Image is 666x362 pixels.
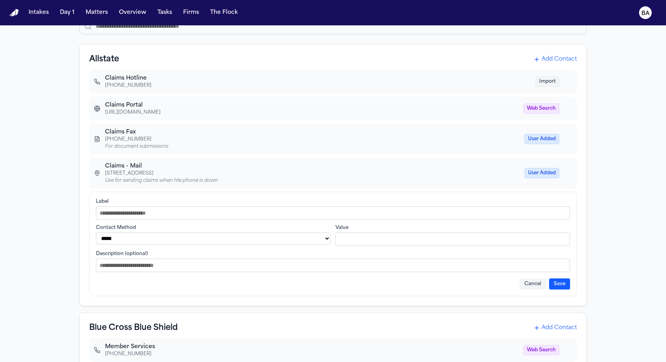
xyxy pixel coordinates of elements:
[335,225,570,231] label: Value
[536,76,559,87] span: Import
[105,136,520,143] div: [PHONE_NUMBER]
[89,54,119,65] h3: Allstate
[82,6,111,20] button: Matters
[25,6,52,20] button: Intakes
[89,322,178,333] h3: Blue Cross Blue Shield
[105,101,519,109] div: Claims Portal
[523,103,559,114] span: Web Search
[10,9,19,17] img: Finch Logo
[524,134,559,144] span: User Added
[116,6,149,20] button: Overview
[96,198,570,205] label: Label
[96,225,331,231] label: Contact Method
[57,6,78,20] button: Day 1
[96,251,570,257] label: Description (optional)
[105,170,520,177] div: [STREET_ADDRESS]
[105,162,520,170] div: Claims - Mail
[105,82,531,89] div: [PHONE_NUMBER]
[105,343,519,351] div: Member Services
[105,74,531,82] div: Claims Hotline
[105,109,519,116] div: [URL][DOMAIN_NAME]
[549,278,570,290] button: Save
[523,345,559,355] span: Web Search
[534,55,577,63] button: Add Contact
[105,143,520,150] div: For document submissions
[10,9,19,17] a: Home
[524,168,559,178] span: User Added
[180,6,202,20] button: Firms
[154,6,175,20] button: Tasks
[105,177,520,184] div: Use for sending claims when hte phone is down
[207,6,241,20] button: The Flock
[520,278,546,290] button: Cancel
[534,324,577,332] button: Add Contact
[105,351,519,357] div: [PHONE_NUMBER]
[105,128,520,136] div: Claims Fax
